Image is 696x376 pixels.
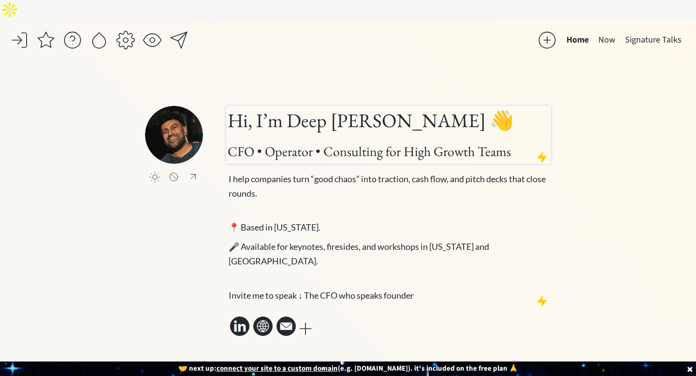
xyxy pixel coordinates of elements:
span: 📍 Based in [US_STATE]. [229,222,320,232]
div: 🤝 next up: (e.g. [DOMAIN_NAME]). it's included on the free plan 🙏 [70,364,626,373]
span: 🎤 Available for keynotes, firesides, and workshops in [US_STATE] and [GEOGRAPHIC_DATA]. [229,241,489,266]
u: connect your site to a custom domain [217,363,338,374]
span: I help companies turn “good chaos” into traction, cash flow, and pitch decks that close rounds. [229,174,546,199]
h1: Hi, I’m Deep [PERSON_NAME] 👋 [228,106,550,164]
button: Now [594,30,620,50]
button: Signature Talks [620,30,686,50]
span: Invite me to speak ↓ The CFO who speaks founder [229,290,414,301]
span: CFO • Operator • Consulting for High Growth Teams [228,143,511,160]
button: Home [562,30,594,50]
